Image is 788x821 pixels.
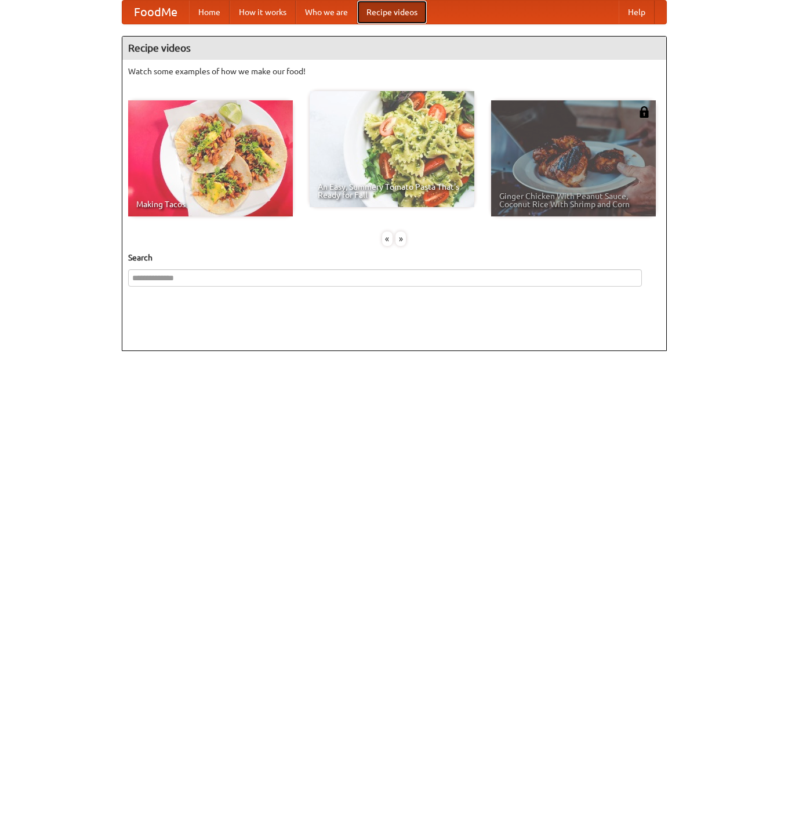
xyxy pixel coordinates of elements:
p: Watch some examples of how we make our food! [128,66,660,77]
a: Who we are [296,1,357,24]
a: Home [189,1,230,24]
h4: Recipe videos [122,37,666,60]
a: An Easy, Summery Tomato Pasta That's Ready for Fall [310,91,474,207]
a: How it works [230,1,296,24]
a: Help [619,1,655,24]
div: « [382,232,393,246]
a: Making Tacos [128,100,293,216]
img: 483408.png [638,106,650,118]
span: Making Tacos [136,200,285,208]
span: An Easy, Summery Tomato Pasta That's Ready for Fall [318,183,466,199]
div: » [395,232,406,246]
h5: Search [128,252,660,263]
a: Recipe videos [357,1,427,24]
a: FoodMe [122,1,189,24]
